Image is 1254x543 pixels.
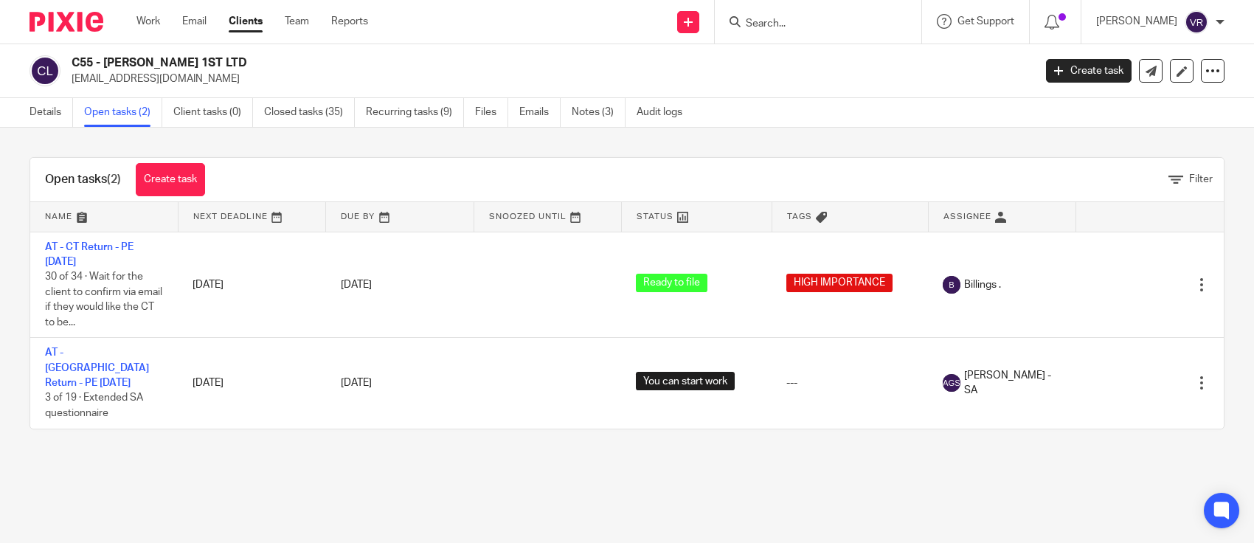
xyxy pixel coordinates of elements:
[475,98,508,127] a: Files
[45,172,121,187] h1: Open tasks
[1096,14,1177,29] p: [PERSON_NAME]
[943,276,960,294] img: svg%3E
[45,347,149,388] a: AT - [GEOGRAPHIC_DATA] Return - PE [DATE]
[173,98,253,127] a: Client tasks (0)
[1189,174,1213,184] span: Filter
[182,14,207,29] a: Email
[30,55,60,86] img: svg%3E
[264,98,355,127] a: Closed tasks (35)
[636,372,735,390] span: You can start work
[964,368,1061,398] span: [PERSON_NAME] - SA
[957,16,1014,27] span: Get Support
[229,14,263,29] a: Clients
[30,98,73,127] a: Details
[45,242,134,267] a: AT - CT Return - PE [DATE]
[178,232,325,338] td: [DATE]
[786,274,893,292] span: HIGH IMPORTANCE
[285,14,309,29] a: Team
[136,14,160,29] a: Work
[136,163,205,196] a: Create task
[331,14,368,29] a: Reports
[366,98,464,127] a: Recurring tasks (9)
[84,98,162,127] a: Open tasks (2)
[787,212,812,221] span: Tags
[1046,59,1132,83] a: Create task
[744,18,877,31] input: Search
[178,338,325,429] td: [DATE]
[72,55,834,71] h2: C55 - [PERSON_NAME] 1ST LTD
[519,98,561,127] a: Emails
[72,72,1024,86] p: [EMAIL_ADDRESS][DOMAIN_NAME]
[341,280,372,290] span: [DATE]
[636,274,707,292] span: Ready to file
[1185,10,1208,34] img: svg%3E
[341,378,372,388] span: [DATE]
[30,12,103,32] img: Pixie
[786,376,913,390] div: ---
[637,212,673,221] span: Status
[964,277,1001,292] span: Billings .
[489,212,567,221] span: Snoozed Until
[637,98,693,127] a: Audit logs
[107,173,121,185] span: (2)
[572,98,626,127] a: Notes (3)
[943,374,960,392] img: svg%3E
[45,393,143,419] span: 3 of 19 · Extended SA questionnaire
[45,271,162,328] span: 30 of 34 · Wait for the client to confirm via email if they would like the CT to be...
